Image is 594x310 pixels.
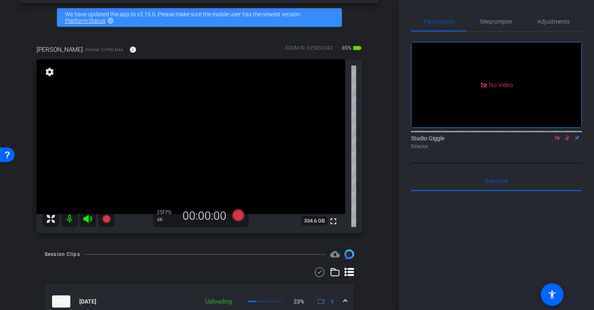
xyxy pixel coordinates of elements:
[45,250,80,258] div: Session Clips
[301,216,328,226] span: 334.6 GB
[285,44,333,56] div: ROOM ID: 825832343
[537,19,570,24] span: Adjustments
[411,143,582,150] div: Director
[52,295,70,308] img: thumb-nail
[107,17,114,24] mat-icon: highlight_off
[57,8,342,27] div: We have updated the app to v2.15.0. Please make sure the mobile user has the newest version.
[489,81,513,88] span: No Video
[65,17,105,24] a: Platform Status
[177,209,232,223] div: 00:00:00
[547,290,557,299] mat-icon: accessibility
[352,43,362,53] mat-icon: battery_std
[79,297,96,306] span: [DATE]
[294,297,304,306] p: 23%
[331,297,334,306] span: 1
[344,249,354,259] img: Session clips
[424,19,455,24] span: Participants
[85,47,123,53] span: iPhone 13 Pro Max
[330,249,340,259] mat-icon: cloud_upload
[329,216,338,226] mat-icon: fullscreen
[37,45,83,54] span: [PERSON_NAME]
[157,216,177,223] div: 4K
[341,41,352,55] span: 85%
[330,249,340,259] span: Destinations for your clips
[485,178,508,184] span: Everyone
[479,19,513,24] span: Teleprompter
[163,210,171,215] span: FPS
[201,297,236,306] div: Uploading
[129,46,137,53] mat-icon: info
[411,134,582,150] div: Studio Giggle
[157,209,177,216] div: 25
[44,67,55,77] mat-icon: settings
